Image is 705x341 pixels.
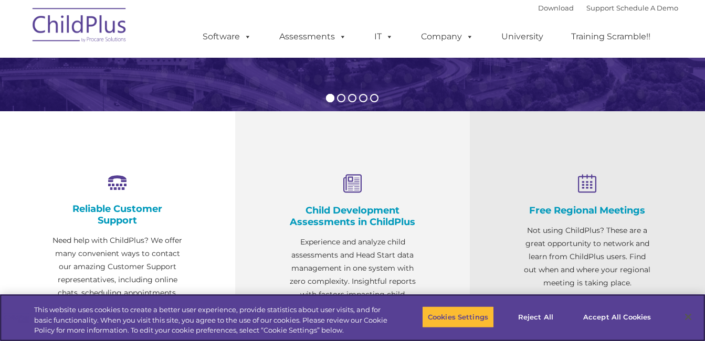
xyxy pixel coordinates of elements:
[586,4,614,12] a: Support
[411,26,484,47] a: Company
[616,4,678,12] a: Schedule A Demo
[288,205,418,228] h4: Child Development Assessments in ChildPlus
[522,205,653,216] h4: Free Regional Meetings
[269,26,357,47] a: Assessments
[288,236,418,314] p: Experience and analyze child assessments and Head Start data management in one system with zero c...
[538,4,678,12] font: |
[52,203,183,226] h4: Reliable Customer Support
[677,305,700,328] button: Close
[364,26,404,47] a: IT
[503,306,569,328] button: Reject All
[52,234,183,313] p: Need help with ChildPlus? We offer many convenient ways to contact our amazing Customer Support r...
[146,112,191,120] span: Phone number
[422,306,494,328] button: Cookies Settings
[522,224,653,290] p: Not using ChildPlus? These are a great opportunity to network and learn from ChildPlus users. Fin...
[538,4,574,12] a: Download
[561,26,661,47] a: Training Scramble!!
[34,305,388,336] div: This website uses cookies to create a better user experience, provide statistics about user visit...
[491,26,554,47] a: University
[146,69,178,77] span: Last name
[192,26,262,47] a: Software
[577,306,657,328] button: Accept All Cookies
[27,1,132,53] img: ChildPlus by Procare Solutions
